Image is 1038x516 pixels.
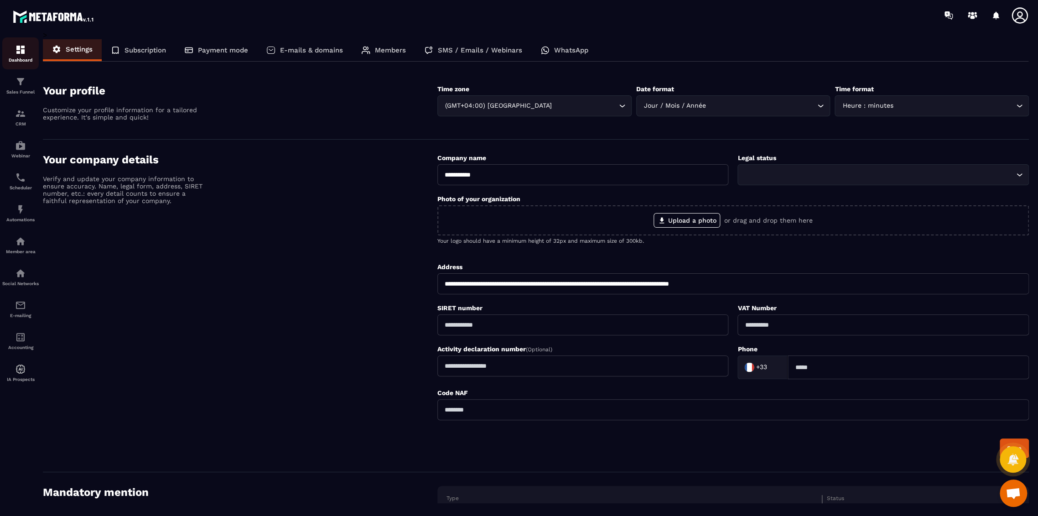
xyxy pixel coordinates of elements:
[2,313,39,318] p: E-mailing
[636,85,674,93] label: Date format
[2,197,39,229] a: automationsautomationsAutomations
[2,153,39,158] p: Webinar
[822,495,966,504] th: Status
[375,46,406,54] p: Members
[737,304,776,312] label: VAT Number
[740,358,758,376] img: Country Flag
[446,495,822,504] th: Type
[724,217,812,224] p: or drag and drop them here
[15,300,26,311] img: email
[437,154,486,162] label: Company name
[437,238,1029,244] p: Your logo should have a minimum height of 32px and maximum size of 300kb.
[737,355,788,379] div: Search for option
[43,106,202,121] p: Customize your profile information for a tailored experience. It's simple and quick!
[43,175,202,204] p: Verify and update your company information to ensure accuracy. Name, legal form, address, SIRET n...
[198,46,248,54] p: Payment mode
[2,185,39,190] p: Scheduler
[280,46,343,54] p: E-mails & domains
[642,101,708,111] span: Jour / Mois / Année
[13,8,95,25] img: logo
[2,121,39,126] p: CRM
[15,108,26,119] img: formation
[636,95,830,116] div: Search for option
[554,46,588,54] p: WhatsApp
[2,281,39,286] p: Social Networks
[841,101,895,111] span: Heure : minutes
[756,363,767,372] span: +33
[43,153,437,166] h4: Your company details
[737,345,757,353] label: Phone
[66,45,93,53] p: Settings
[737,164,1029,185] div: Search for option
[835,95,1029,116] div: Search for option
[15,140,26,151] img: automations
[437,85,469,93] label: Time zone
[15,268,26,279] img: social-network
[15,364,26,375] img: automations
[2,89,39,94] p: Sales Funnel
[15,236,26,247] img: automations
[2,165,39,197] a: schedulerschedulerScheduler
[43,486,437,499] h4: Mandatory mention
[1000,480,1027,507] a: Mở cuộc trò chuyện
[15,332,26,343] img: accountant
[654,213,720,228] label: Upload a photo
[2,261,39,293] a: social-networksocial-networkSocial Networks
[125,46,166,54] p: Subscription
[438,46,522,54] p: SMS / Emails / Webinars
[15,76,26,87] img: formation
[2,377,39,382] p: IA Prospects
[2,293,39,325] a: emailemailE-mailing
[708,101,815,111] input: Search for option
[437,389,468,396] label: Code NAF
[895,101,1014,111] input: Search for option
[769,360,778,374] input: Search for option
[2,101,39,133] a: formationformationCRM
[526,346,552,353] span: (Optional)
[835,85,873,93] label: Time format
[15,204,26,215] img: automations
[443,101,554,111] span: (GMT+04:00) [GEOGRAPHIC_DATA]
[2,249,39,254] p: Member area
[2,325,39,357] a: accountantaccountantAccounting
[437,345,552,353] label: Activity declaration number
[437,95,632,116] div: Search for option
[2,69,39,101] a: formationformationSales Funnel
[2,345,39,350] p: Accounting
[737,154,776,162] label: Legal status
[2,217,39,222] p: Automations
[2,57,39,63] p: Dashboard
[437,195,520,203] label: Photo of your organization
[2,133,39,165] a: automationsautomationsWebinar
[15,44,26,55] img: formation
[2,37,39,69] a: formationformationDashboard
[1000,438,1029,458] button: Save
[43,84,437,97] h4: Your profile
[15,172,26,183] img: scheduler
[2,229,39,261] a: automationsautomationsMember area
[437,263,462,271] label: Address
[437,304,483,312] label: SIRET number
[554,101,617,111] input: Search for option
[743,170,1014,180] input: Search for option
